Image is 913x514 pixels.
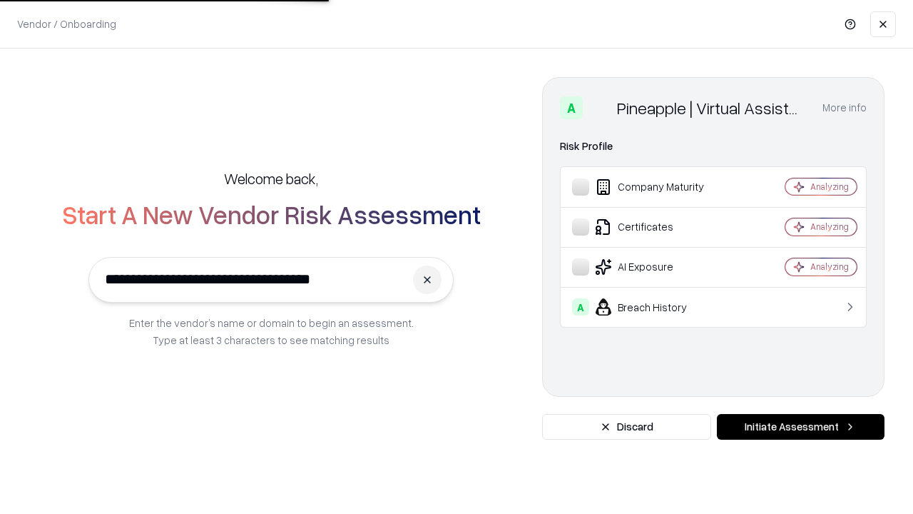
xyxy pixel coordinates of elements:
[572,218,743,236] div: Certificates
[62,200,481,228] h2: Start A New Vendor Risk Assessment
[572,258,743,276] div: AI Exposure
[810,181,849,193] div: Analyzing
[617,96,805,119] div: Pineapple | Virtual Assistant Agency
[822,95,867,121] button: More info
[560,138,867,155] div: Risk Profile
[560,96,583,119] div: A
[17,16,116,31] p: Vendor / Onboarding
[572,298,743,316] div: Breach History
[572,178,743,196] div: Company Maturity
[129,314,414,348] p: Enter the vendor’s name or domain to begin an assessment. Type at least 3 characters to see match...
[717,414,884,440] button: Initiate Assessment
[572,298,589,316] div: A
[224,168,318,188] h5: Welcome back,
[542,414,711,440] button: Discard
[810,221,849,233] div: Analyzing
[588,96,611,119] img: Pineapple | Virtual Assistant Agency
[810,261,849,273] div: Analyzing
